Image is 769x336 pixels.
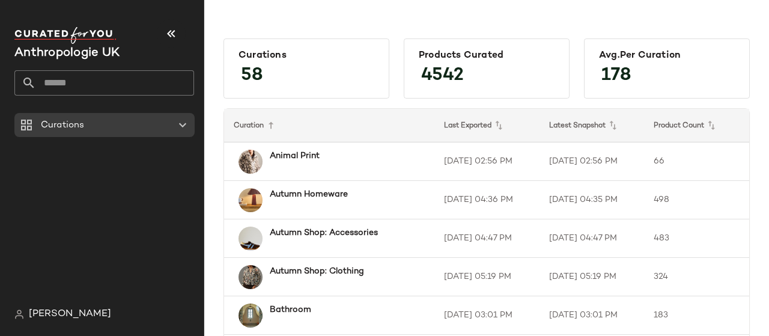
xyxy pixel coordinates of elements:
b: Animal Print [270,150,320,162]
img: 4133977480003_000_e5 [239,150,263,174]
span: Current Company Name [14,47,120,60]
th: Product Count [644,109,749,142]
b: Autumn Shop: Clothing [270,265,364,278]
span: 58 [229,54,275,97]
div: Avg.per Curation [599,50,735,61]
td: 183 [644,296,749,335]
td: [DATE] 03:01 PM [434,296,540,335]
td: [DATE] 05:19 PM [540,258,645,296]
span: 4542 [409,54,476,97]
img: svg%3e [14,310,24,319]
th: Curation [224,109,434,142]
td: 498 [644,181,749,219]
td: 483 [644,219,749,258]
div: Products Curated [419,50,555,61]
td: [DATE] 04:47 PM [434,219,540,258]
th: Last Exported [434,109,540,142]
img: 104486329_532_a [239,304,263,328]
div: Curations [239,50,374,61]
b: Bathroom [270,304,311,316]
b: Autumn Shop: Accessories [270,227,378,239]
td: 324 [644,258,749,296]
td: [DATE] 02:56 PM [540,142,645,181]
img: 4317582670104_021_e [239,227,263,251]
span: [PERSON_NAME] [29,307,111,322]
b: Autumn Homeware [270,188,348,201]
td: [DATE] 03:01 PM [540,296,645,335]
td: [DATE] 04:47 PM [540,219,645,258]
td: [DATE] 04:35 PM [540,181,645,219]
td: 66 [644,142,749,181]
td: [DATE] 02:56 PM [434,142,540,181]
img: 4522631670013_050_e [239,188,263,212]
span: 178 [589,54,643,97]
td: [DATE] 05:19 PM [434,258,540,296]
span: Curations [41,118,84,132]
th: Latest Snapshot [540,109,645,142]
td: [DATE] 04:36 PM [434,181,540,219]
img: cfy_white_logo.C9jOOHJF.svg [14,27,117,44]
img: 4110916210387_520_b [239,265,263,289]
